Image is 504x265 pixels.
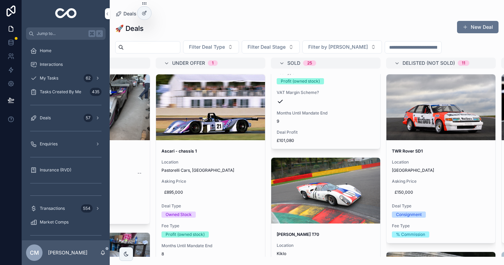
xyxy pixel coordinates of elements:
[392,148,423,154] strong: TWR Rover SD1
[40,141,58,147] span: Enquiries
[81,204,93,213] div: 554
[84,114,93,122] div: 57
[248,44,286,50] span: Filter Deal Stage
[40,48,51,53] span: Home
[164,190,257,195] span: £895,000
[55,8,77,19] img: App logo
[22,40,110,240] div: scrollable content
[40,75,58,81] span: My Tasks
[97,31,102,36] span: K
[40,219,69,225] span: Market Comps
[84,74,93,82] div: 62
[242,40,300,53] button: Select Button
[161,251,260,257] span: 8
[161,243,260,249] span: Months Until Mandate End
[277,232,319,237] strong: [PERSON_NAME] T70
[277,251,375,256] span: Kiklo
[307,60,312,66] div: 25
[403,60,455,67] span: Delisted (not sold)
[123,10,136,17] span: Deals
[26,138,106,150] a: Enquiries
[396,212,422,218] div: Consignment
[26,27,106,40] button: Jump to...K
[90,88,101,96] div: 435
[161,223,260,229] span: Fee Type
[287,60,300,67] span: SOLD
[26,86,106,98] a: Tasks Created By Me435
[183,40,239,53] button: Select Button
[161,148,197,154] strong: Ascari - chassis 1
[271,158,380,224] div: 160916_0700.jpg
[161,203,260,209] span: Deal Type
[161,168,260,173] span: Pastorelli Cars, [GEOGRAPHIC_DATA]
[26,216,106,228] a: Market Comps
[277,110,375,116] span: Months Until Mandate End
[396,231,425,238] div: % Commission
[302,40,382,53] button: Select Button
[40,167,71,173] span: Insurance (RVD)
[277,119,375,124] span: 9
[115,10,136,17] a: Deals
[161,179,260,184] span: Asking Price
[172,60,205,67] span: Under Offer
[166,231,205,238] div: Profit (owned stock)
[395,190,487,195] span: £150,000
[40,89,81,95] span: Tasks Created By Me
[166,212,192,218] div: Owned Stock
[115,24,144,33] h1: 🚀 Deals
[26,58,106,71] a: Interactions
[161,159,260,165] span: Location
[277,130,375,135] span: Deal Profit
[40,206,65,211] span: Transactions
[212,60,214,66] div: 1
[392,159,490,165] span: Location
[277,243,375,248] span: Location
[26,164,106,176] a: Insurance (RVD)
[40,62,63,67] span: Interactions
[392,223,490,229] span: Fee Type
[37,31,86,36] span: Jump to...
[137,170,142,176] div: --
[26,72,106,84] a: My Tasks62
[189,44,225,50] span: Filter Deal Type
[308,44,368,50] span: Filter by [PERSON_NAME]
[386,74,495,140] div: image.jpeg
[48,249,87,256] p: [PERSON_NAME]
[26,112,106,124] a: Deals57
[386,74,496,243] a: TWR Rover SD1Location[GEOGRAPHIC_DATA]Asking Price£150,000Deal TypeConsignmentFee Type% Commission
[40,115,51,121] span: Deals
[277,90,375,95] span: VAT Margin Scheme?
[457,21,499,33] button: New Deal
[277,138,375,143] span: £101,080
[30,249,39,257] span: CM
[26,45,106,57] a: Home
[281,78,320,84] div: Profit (owned stock)
[462,60,465,66] div: 11
[26,202,106,215] a: Transactions554
[392,168,490,173] span: [GEOGRAPHIC_DATA]
[392,179,490,184] span: Asking Price
[156,74,265,140] div: Image-(1).jpeg
[392,203,490,209] span: Deal Type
